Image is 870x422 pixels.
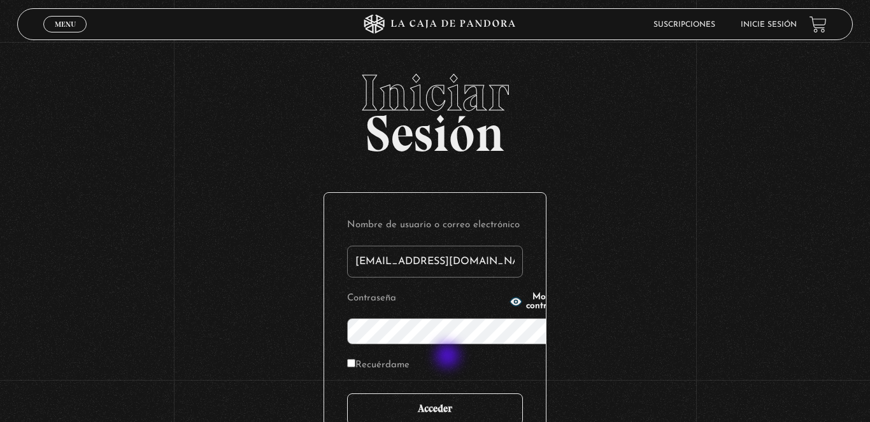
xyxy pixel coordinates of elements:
[347,216,523,236] label: Nombre de usuario o correo electrónico
[347,289,506,309] label: Contraseña
[510,293,570,311] button: Mostrar contraseña
[809,16,827,33] a: View your shopping cart
[741,21,797,29] a: Inicie sesión
[347,359,355,367] input: Recuérdame
[17,67,852,118] span: Iniciar
[526,293,570,311] span: Mostrar contraseña
[653,21,715,29] a: Suscripciones
[55,20,76,28] span: Menu
[50,31,80,40] span: Cerrar
[17,67,852,149] h2: Sesión
[347,356,410,376] label: Recuérdame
